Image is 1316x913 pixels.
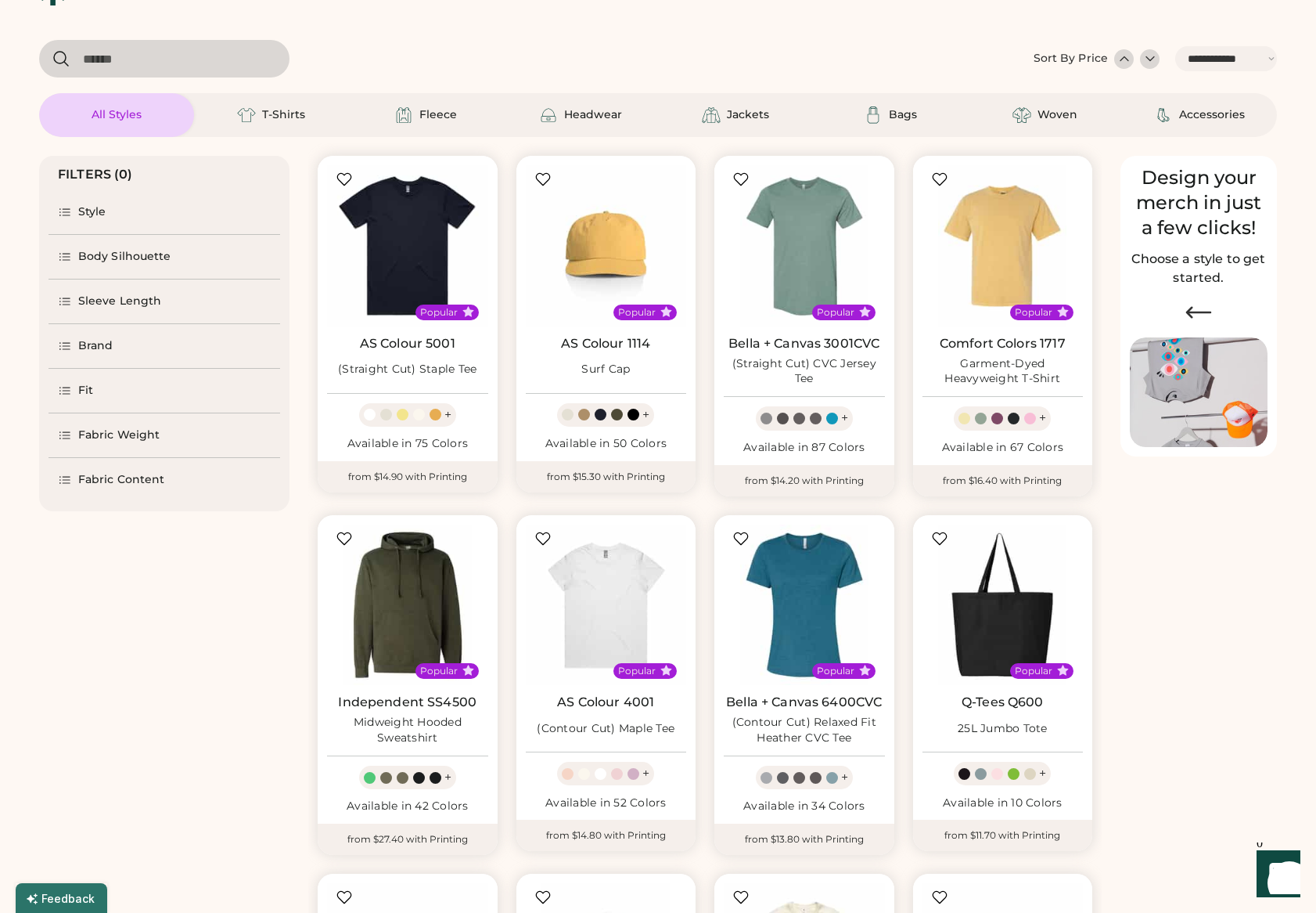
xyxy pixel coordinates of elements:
div: Sort By Price [1034,51,1108,67]
div: from $14.90 with Printing [318,461,498,493]
div: Jackets [727,107,769,123]
button: Popular Style [462,306,474,318]
div: Popular [817,306,854,319]
div: Style [78,204,106,220]
button: Popular Style [1057,306,1069,318]
button: Popular Style [660,665,672,677]
div: + [841,769,848,786]
img: AS Colour 1114 Surf Cap [526,165,687,327]
div: Sleeve Length [78,294,161,309]
div: Available in 10 Colors [922,796,1084,811]
button: Popular Style [462,665,474,677]
div: Popular [618,306,656,319]
img: Accessories Icon [1154,106,1173,125]
div: from $13.80 with Printing [714,824,894,855]
img: Image of Lisa Congdon Eye Print on T-Shirt and Hat [1130,337,1267,448]
div: Accessories [1179,107,1245,123]
a: Bella + Canvas 3001CVC [728,336,879,352]
div: All Styles [92,107,142,123]
div: + [642,765,649,782]
img: T-Shirts Icon [237,106,256,125]
div: Bags [889,107,917,123]
div: + [444,406,451,424]
div: FILTERS (0) [58,165,133,184]
div: Fleece [419,107,457,123]
div: Available in 50 Colors [526,436,687,452]
div: Popular [1015,665,1052,677]
div: Popular [1015,306,1052,319]
button: Popular Style [660,306,672,318]
div: from $11.70 with Printing [913,820,1093,851]
img: AS Colour 4001 (Contour Cut) Maple Tee [526,525,687,686]
div: from $14.20 with Printing [714,465,894,496]
div: Available in 42 Colors [327,799,488,814]
div: from $16.40 with Printing [913,465,1093,496]
div: Available in 87 Colors [724,440,885,456]
button: Popular Style [859,665,871,677]
div: (Contour Cut) Maple Tee [537,721,674,737]
div: Fabric Weight [78,428,160,443]
div: Woven [1037,107,1077,123]
div: Fit [78,383,93,399]
div: Available in 75 Colors [327,436,488,452]
div: Available in 52 Colors [526,796,687,811]
div: from $14.80 with Printing [516,820,696,851]
div: Popular [420,306,458,319]
div: + [444,769,451,786]
div: from $15.30 with Printing [516,461,696,493]
div: Midweight Hooded Sweatshirt [327,715,488,746]
img: AS Colour 5001 (Straight Cut) Staple Tee [327,165,488,327]
button: Popular Style [1057,665,1069,677]
a: Independent SS4500 [338,695,476,710]
img: Headwear Icon [539,106,558,125]
img: Bags Icon [864,106,883,125]
div: + [1039,765,1046,782]
div: Available in 34 Colors [724,799,885,814]
div: T-Shirts [262,107,305,123]
img: Fleece Icon [394,106,413,125]
div: Popular [618,665,656,677]
iframe: Front Chat [1242,843,1309,910]
div: (Straight Cut) Staple Tee [338,362,476,377]
img: Comfort Colors 1717 Garment-Dyed Heavyweight T-Shirt [922,165,1084,327]
a: AS Colour 1114 [561,336,650,352]
div: Body Silhouette [78,249,171,265]
a: Comfort Colors 1717 [940,336,1066,352]
div: Brand [78,338,113,354]
img: Q-Tees Q600 25L Jumbo Tote [922,525,1084,686]
div: from $27.40 with Printing [318,824,498,855]
div: (Contour Cut) Relaxed Fit Heather CVC Tee [724,715,885,746]
img: BELLA + CANVAS 3001CVC (Straight Cut) CVC Jersey Tee [724,165,885,327]
div: (Straight Cut) CVC Jersey Tee [724,356,885,388]
div: Surf Cap [581,362,630,377]
a: Bella + Canvas 6400CVC [726,695,882,710]
img: Independent Trading Co. SS4500 Midweight Hooded Sweatshirt [327,525,488,686]
a: AS Colour 4001 [557,695,654,710]
img: Woven Icon [1012,106,1031,125]
a: Q-Tees Q600 [962,695,1044,710]
button: Popular Style [859,306,871,318]
div: Popular [817,665,854,677]
div: Fabric Content [78,472,164,488]
a: AS Colour 5001 [360,336,455,352]
div: + [841,410,848,427]
div: Available in 67 Colors [922,440,1084,456]
img: BELLA + CANVAS 6400CVC (Contour Cut) Relaxed Fit Heather CVC Tee [724,525,885,686]
div: Popular [420,665,458,677]
h2: Choose a style to get started. [1130,250,1267,287]
div: + [1039,410,1046,427]
div: Garment-Dyed Heavyweight T-Shirt [922,356,1084,388]
div: Design your merch in just a few clicks! [1130,165,1267,240]
img: Jackets Icon [702,106,721,125]
div: 25L Jumbo Tote [958,721,1048,737]
div: + [642,406,649,424]
div: Headwear [564,107,622,123]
